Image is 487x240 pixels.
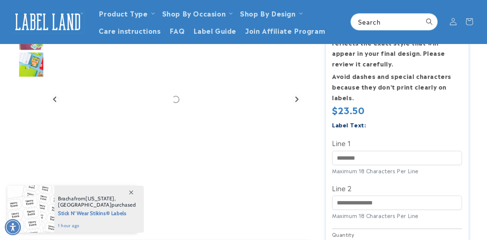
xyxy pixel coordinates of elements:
button: Next slide [291,94,301,104]
summary: Shop By Occasion [158,4,236,22]
a: Label Land [8,8,87,36]
strong: Avoid dashes and special characters because they don’t print clearly on labels. [332,72,451,102]
span: Label Guide [194,26,237,34]
span: $23.50 [332,104,365,116]
div: Maximum 18 Characters Per Line [332,167,462,175]
summary: Product Type [95,4,158,22]
summary: Shop By Design [236,4,305,22]
a: Label Guide [189,22,241,39]
span: Stick N' Wear Stikins® Labels [58,208,136,217]
label: Line 2 [332,182,462,194]
span: Care instructions [99,26,161,34]
div: Maximum 18 Characters Per Line [332,212,462,219]
img: Stick N' Wear® Labels - Label Land [18,52,44,77]
img: Label Land [11,10,84,33]
span: Bracha [58,195,74,202]
a: Product Type [99,8,148,18]
span: Shop By Occasion [162,9,226,17]
span: from , purchased [58,196,136,208]
button: Search [421,14,437,30]
a: Join Affiliate Program [241,22,330,39]
img: Stick N' Wear® Labels - Label Land [18,79,44,104]
legend: Quantity [332,231,355,238]
a: Shop By Design [240,8,295,18]
span: 1 hour ago [58,222,136,229]
label: Label Text: [332,120,366,129]
span: FAQ [170,26,185,34]
div: Go to slide 5 [18,52,44,77]
div: Accessibility Menu [5,219,21,235]
span: [US_STATE] [86,195,115,202]
button: Previous slide [50,94,60,104]
a: FAQ [165,22,189,39]
div: Go to slide 6 [18,79,44,104]
label: Line 1 [332,137,462,149]
span: Join Affiliate Program [245,26,325,34]
a: Care instructions [95,22,165,39]
span: [GEOGRAPHIC_DATA] [58,201,112,208]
